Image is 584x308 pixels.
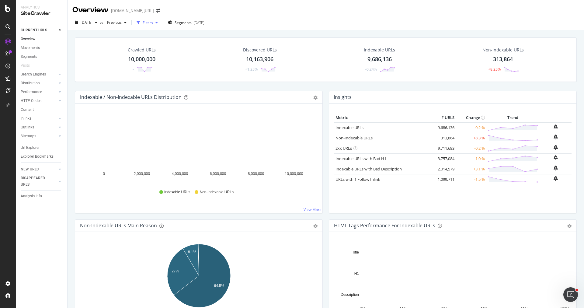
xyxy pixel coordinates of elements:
div: CURRENT URLS [21,27,47,33]
svg: A chart. [80,113,318,184]
a: HTTP Codes [21,98,57,104]
a: URLs with 1 Follow Inlink [335,177,380,182]
text: H1 [354,271,359,276]
div: [DATE] [193,20,204,25]
div: SiteCrawler [21,10,62,17]
th: Trend [486,113,540,122]
td: +3.1 % [456,164,486,174]
div: +1.25% [245,67,258,72]
div: Crawled URLs [128,47,156,53]
div: Distribution [21,80,40,86]
a: Inlinks [21,115,57,122]
td: -1.5 % [456,174,486,184]
text: Title [352,250,359,254]
div: gear [313,96,318,100]
a: 2xx URLs [335,145,352,151]
div: Segments [21,54,37,60]
div: bell-plus [554,176,558,181]
div: Analysis Info [21,193,42,199]
iframe: Intercom live chat [563,287,578,302]
a: Indexable URLs with Bad H1 [335,156,386,161]
td: 313,864 [432,133,456,143]
span: 2025 Sep. 2nd [81,20,92,25]
div: [DOMAIN_NAME][URL] [111,8,154,14]
a: Performance [21,89,57,95]
div: Discovered URLs [243,47,277,53]
text: 8.1% [188,250,196,254]
button: Previous [105,18,129,27]
span: Non-Indexable URLs [200,190,233,195]
div: Indexable URLs [364,47,395,53]
div: Performance [21,89,42,95]
div: HTTP Codes [21,98,41,104]
a: Visits [21,62,36,69]
a: View More [304,207,322,212]
div: Filters [143,20,153,25]
td: 3,757,084 [432,153,456,164]
a: Indexable URLs [335,125,363,130]
a: CURRENT URLS [21,27,57,33]
div: Analytics [21,5,62,10]
div: Visits [21,62,30,69]
th: # URLS [432,113,456,122]
button: [DATE] [72,18,100,27]
td: -1.0 % [456,153,486,164]
h4: Insights [334,93,352,101]
div: Sitemaps [21,133,36,139]
text: 6,000,000 [210,172,226,176]
th: Change [456,113,486,122]
div: Explorer Bookmarks [21,153,54,160]
a: DISAPPEARED URLS [21,175,57,188]
span: Previous [105,20,122,25]
div: bell-plus [554,166,558,170]
text: 2,000,000 [134,172,150,176]
div: Url Explorer [21,145,40,151]
div: bell-plus [554,155,558,160]
td: -0.2 % [456,143,486,153]
div: Overview [72,5,109,15]
a: Explorer Bookmarks [21,153,63,160]
div: Movements [21,45,40,51]
a: Distribution [21,80,57,86]
span: vs [100,20,105,25]
text: 4,000,000 [172,172,188,176]
div: Content [21,107,34,113]
div: bell-plus [554,124,558,129]
div: HTML Tags Performance for Indexable URLs [334,222,435,229]
div: DISAPPEARED URLS [21,175,51,188]
th: Metric [334,113,432,122]
text: 64.5% [214,284,224,288]
a: Analysis Info [21,193,63,199]
td: 9,711,683 [432,143,456,153]
div: +8.25% [488,67,501,72]
a: Search Engines [21,71,57,78]
div: bell-plus [554,135,558,139]
div: Non-Indexable URLs [482,47,524,53]
div: NEW URLS [21,166,39,173]
td: 1,099,711 [432,174,456,184]
div: 9,686,136 [367,55,392,63]
span: Indexable URLs [164,190,190,195]
div: 10,163,906 [246,55,273,63]
a: Sitemaps [21,133,57,139]
button: Segments[DATE] [165,18,207,27]
text: 8,000,000 [248,172,264,176]
a: NEW URLS [21,166,57,173]
a: Overview [21,36,63,42]
a: Movements [21,45,63,51]
a: Segments [21,54,63,60]
td: 9,686,136 [432,122,456,133]
a: Content [21,107,63,113]
div: Non-Indexable URLs Main Reason [80,222,157,229]
a: Outlinks [21,124,57,131]
div: - [133,67,134,72]
a: Url Explorer [21,145,63,151]
div: gear [567,224,572,228]
div: 10,000,000 [128,55,155,63]
td: +8.3 % [456,133,486,143]
div: arrow-right-arrow-left [156,9,160,13]
div: 313,864 [493,55,513,63]
div: Outlinks [21,124,34,131]
td: 2,014,579 [432,164,456,174]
